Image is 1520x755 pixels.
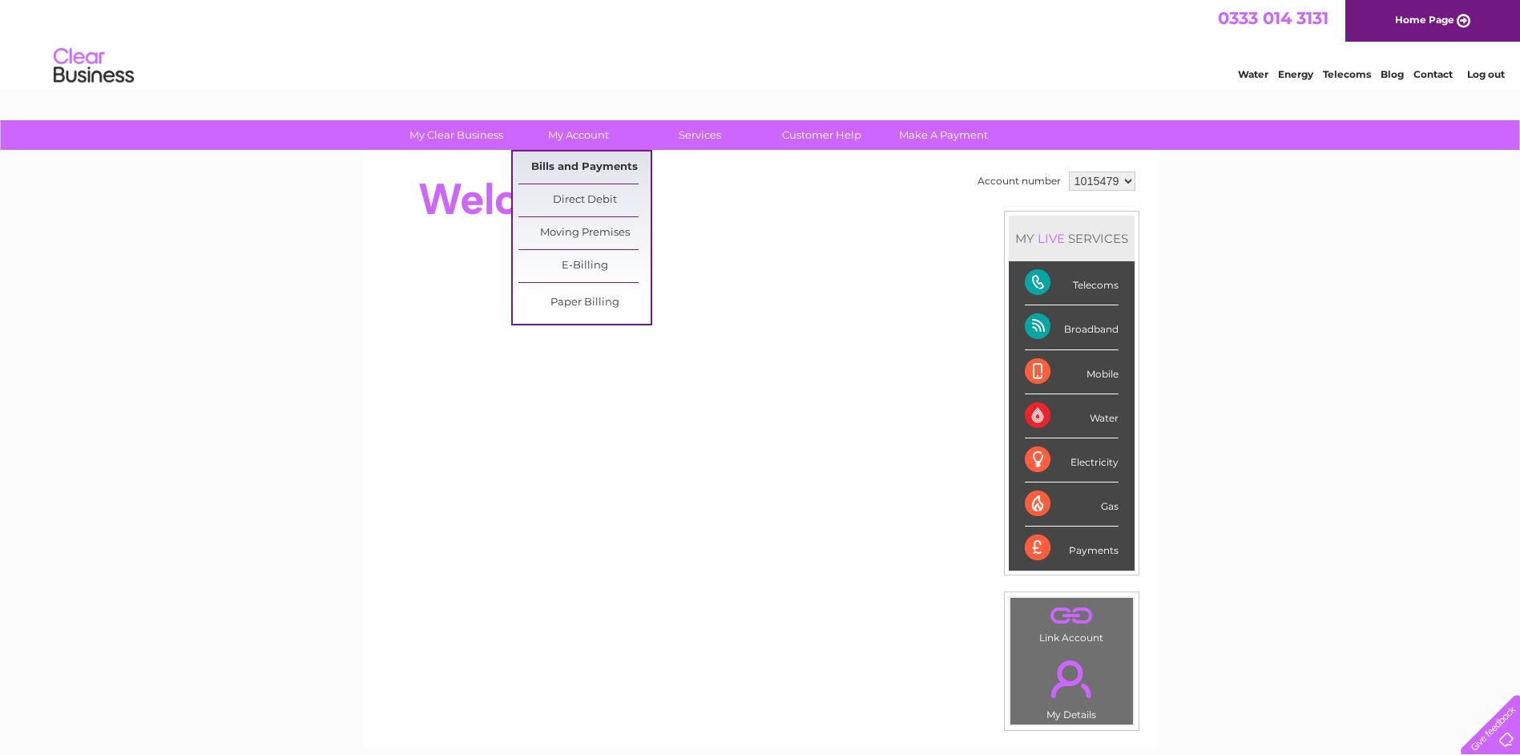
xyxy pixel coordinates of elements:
[974,168,1065,195] td: Account number
[634,120,766,150] a: Services
[518,151,651,184] a: Bills and Payments
[1278,68,1313,80] a: Energy
[1025,305,1119,349] div: Broadband
[877,120,1010,150] a: Make A Payment
[1014,651,1129,707] a: .
[1238,68,1268,80] a: Water
[512,120,644,150] a: My Account
[1034,231,1068,246] div: LIVE
[1009,216,1135,261] div: MY SERVICES
[1025,527,1119,570] div: Payments
[1025,438,1119,482] div: Electricity
[518,250,651,282] a: E-Billing
[1467,68,1505,80] a: Log out
[1323,68,1371,80] a: Telecoms
[1025,350,1119,394] div: Mobile
[382,9,1139,78] div: Clear Business is a trading name of Verastar Limited (registered in [GEOGRAPHIC_DATA] No. 3667643...
[1014,602,1129,630] a: .
[1025,394,1119,438] div: Water
[1025,261,1119,305] div: Telecoms
[53,42,135,91] img: logo.png
[518,184,651,216] a: Direct Debit
[518,217,651,249] a: Moving Premises
[756,120,888,150] a: Customer Help
[1413,68,1453,80] a: Contact
[1025,482,1119,527] div: Gas
[1010,597,1134,648] td: Link Account
[1010,647,1134,725] td: My Details
[390,120,522,150] a: My Clear Business
[1381,68,1404,80] a: Blog
[1218,8,1328,28] a: 0333 014 3131
[518,287,651,319] a: Paper Billing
